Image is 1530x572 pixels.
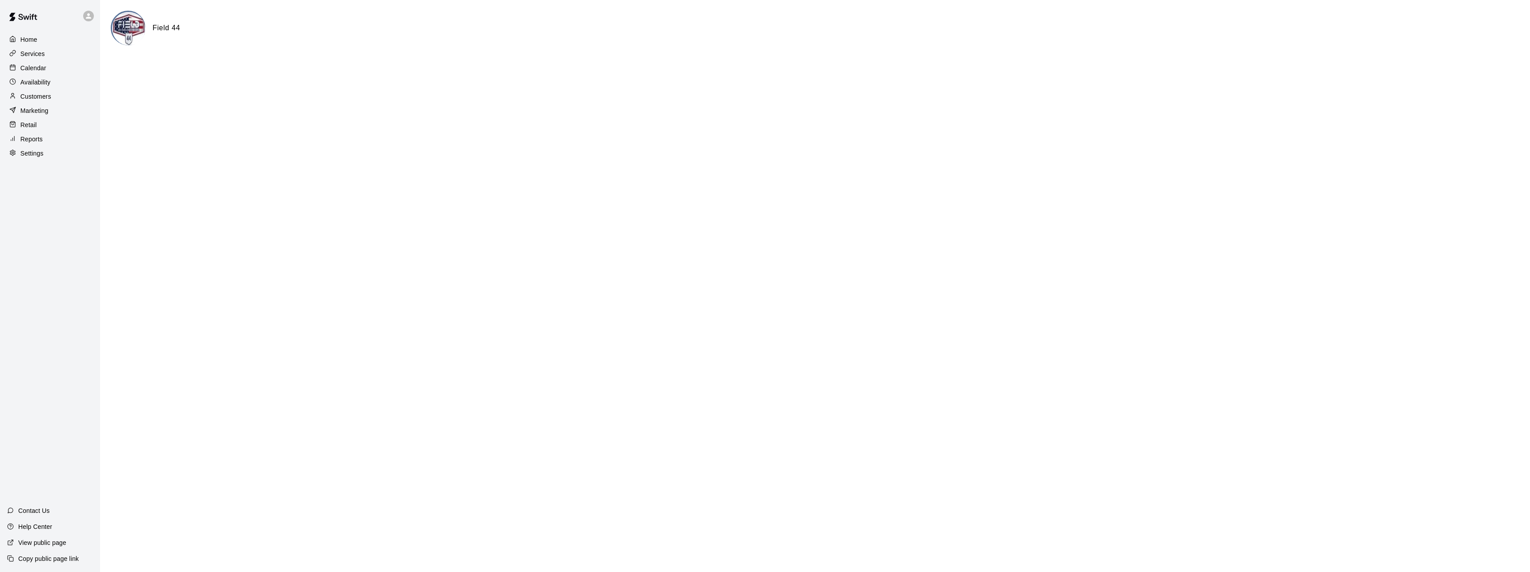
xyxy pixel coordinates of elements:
a: Retail [7,118,93,132]
a: Marketing [7,104,93,117]
p: Copy public page link [18,554,79,563]
p: Services [20,49,45,58]
p: View public page [18,538,66,547]
a: Home [7,33,93,46]
a: Settings [7,147,93,160]
p: Retail [20,120,37,129]
p: Help Center [18,522,52,531]
a: Customers [7,90,93,103]
p: Contact Us [18,506,50,515]
p: Settings [20,149,44,158]
p: Availability [20,78,51,87]
h6: Field 44 [153,22,180,34]
p: Calendar [20,64,46,72]
p: Marketing [20,106,48,115]
a: Calendar [7,61,93,75]
p: Reports [20,135,43,144]
p: Customers [20,92,51,101]
a: Services [7,47,93,60]
a: Reports [7,132,93,146]
img: Field 44 logo [112,12,145,45]
a: Availability [7,76,93,89]
p: Home [20,35,37,44]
